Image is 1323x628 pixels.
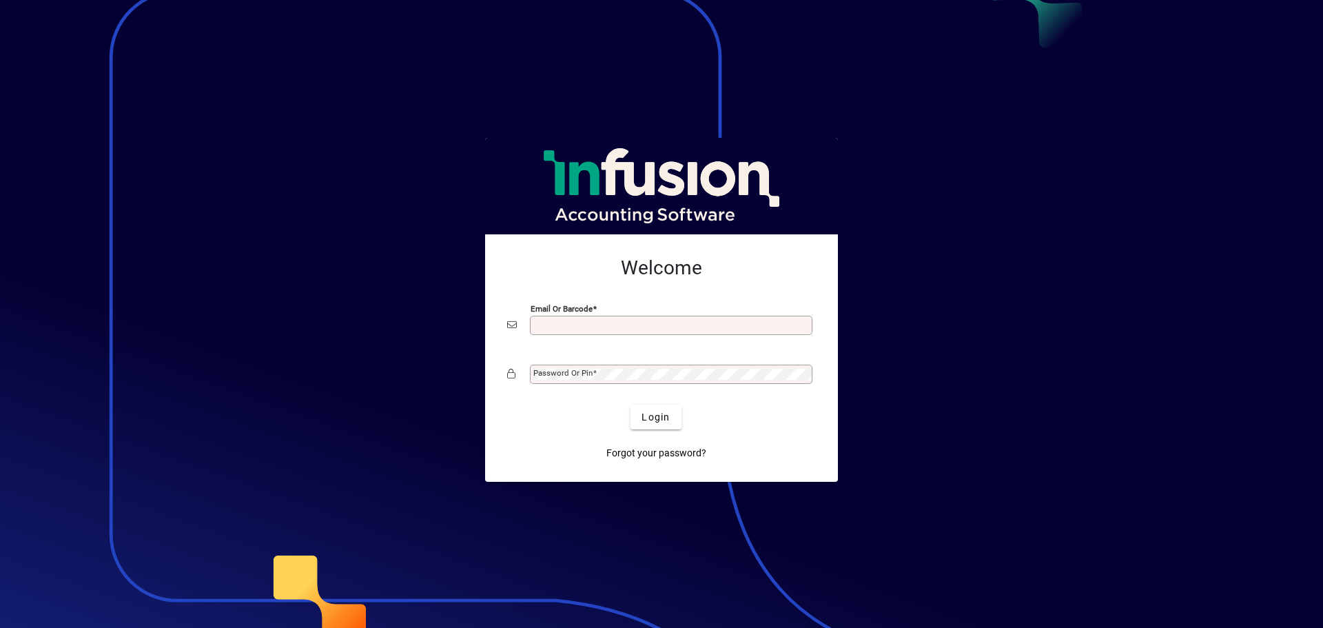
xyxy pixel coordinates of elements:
[601,440,712,465] a: Forgot your password?
[507,256,816,280] h2: Welcome
[630,405,681,429] button: Login
[642,410,670,425] span: Login
[606,446,706,460] span: Forgot your password?
[531,304,593,314] mat-label: Email or Barcode
[533,368,593,378] mat-label: Password or Pin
